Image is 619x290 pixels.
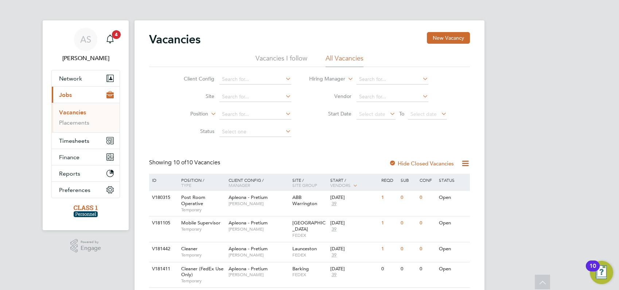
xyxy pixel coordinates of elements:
span: 4 [112,30,121,39]
span: Select date [359,111,385,117]
div: Showing [149,159,222,166]
label: Hide Closed Vacancies [389,160,454,167]
div: 10 [589,266,596,275]
a: Vacancies [59,109,86,116]
div: Start / [328,174,379,192]
span: Engage [81,245,101,251]
a: Placements [59,119,89,126]
button: Jobs [52,87,120,103]
span: FEDEX [292,252,327,258]
span: 39 [330,272,338,278]
input: Search for... [219,92,291,102]
a: Go to home page [51,205,120,217]
div: 0 [399,242,418,256]
div: Client Config / [227,174,291,191]
div: Open [437,242,469,256]
input: Search for... [357,92,428,102]
div: 0 [379,262,398,276]
div: Status [437,174,469,186]
span: Cleaner (FedEx Use Only) [181,266,223,278]
div: Conf [418,174,437,186]
button: Open Resource Center, 10 new notifications [590,261,613,284]
div: [DATE] [330,220,378,226]
img: class1personnel-logo-retina.png [74,205,98,217]
input: Search for... [357,74,428,85]
span: [PERSON_NAME] [229,252,289,258]
div: 0 [418,191,437,204]
div: Open [437,216,469,230]
a: 4 [103,28,117,51]
span: ABB Warrington [292,194,317,207]
span: Post Room Operative [181,194,205,207]
span: Cleaner [181,246,198,252]
div: Open [437,262,469,276]
button: New Vacancy [427,32,470,44]
span: Apleona - Pretium [229,266,268,272]
input: Search for... [219,74,291,85]
div: [DATE] [330,266,378,272]
span: FEDEX [292,232,327,238]
span: Network [59,75,82,82]
span: To [397,109,406,118]
div: Position / [176,174,227,191]
div: 0 [399,191,418,204]
div: 1 [379,216,398,230]
div: 0 [418,216,437,230]
div: Sub [399,174,418,186]
span: Temporary [181,252,225,258]
nav: Main navigation [43,20,129,230]
div: 0 [418,262,437,276]
span: [PERSON_NAME] [229,201,289,207]
div: 0 [418,242,437,256]
div: Reqd [379,174,398,186]
span: Preferences [59,187,90,193]
span: [GEOGRAPHIC_DATA] [292,220,326,232]
a: AS[PERSON_NAME] [51,28,120,63]
span: Vendors [330,182,351,188]
a: Powered byEngage [70,239,101,253]
span: Angela Sabaroche [51,54,120,63]
div: 1 [379,191,398,204]
span: Launceston [292,246,317,252]
label: Client Config [172,75,214,82]
span: [PERSON_NAME] [229,226,289,232]
span: Mobile Supervisor [181,220,221,226]
span: Manager [229,182,250,188]
span: Apleona - Pretium [229,220,268,226]
label: Start Date [309,110,351,117]
span: 39 [330,226,338,232]
button: Preferences [52,182,120,198]
label: Hiring Manager [303,75,345,83]
span: Apleona - Pretium [229,194,268,200]
span: Temporary [181,278,225,284]
label: Status [172,128,214,134]
span: Powered by [81,239,101,245]
span: 10 Vacancies [173,159,220,166]
input: Select one [219,127,291,137]
input: Search for... [219,109,291,119]
li: Vacancies I follow [256,54,307,67]
span: Site Group [292,182,317,188]
label: Vendor [309,93,351,99]
span: Type [181,182,191,188]
span: Temporary [181,207,225,213]
div: 1 [379,242,398,256]
button: Timesheets [52,133,120,149]
div: Jobs [52,103,120,132]
button: Network [52,70,120,86]
div: Open [437,191,469,204]
span: Reports [59,170,80,177]
span: Temporary [181,226,225,232]
span: Select date [410,111,437,117]
label: Position [166,110,208,118]
span: 39 [330,201,338,207]
span: [PERSON_NAME] [229,272,289,278]
div: V181442 [150,242,176,256]
span: Timesheets [59,137,89,144]
button: Finance [52,149,120,165]
span: FEDEX [292,272,327,278]
div: V181105 [150,216,176,230]
div: ID [150,174,176,186]
div: [DATE] [330,195,378,201]
div: 0 [399,216,418,230]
